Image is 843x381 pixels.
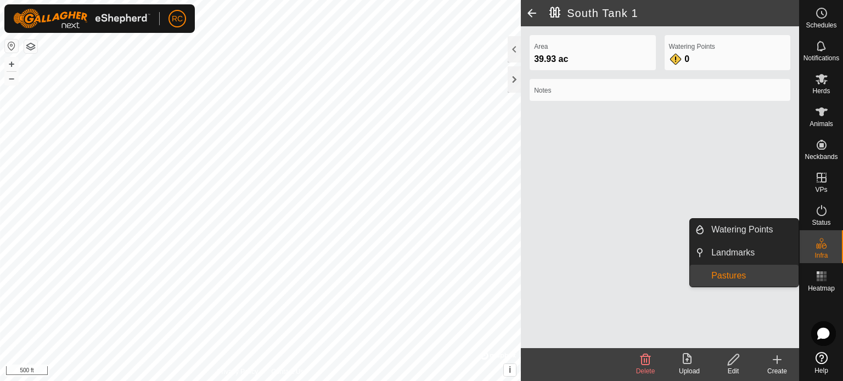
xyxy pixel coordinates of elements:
[172,13,183,25] span: RC
[711,246,755,259] span: Landmarks
[534,54,568,64] span: 39.93 ac
[5,39,18,53] button: Reset Map
[667,366,711,376] div: Upload
[806,22,836,29] span: Schedules
[705,219,799,241] a: Watering Points
[812,88,830,94] span: Herds
[13,9,150,29] img: Gallagher Logo
[636,367,655,375] span: Delete
[690,219,799,241] li: Watering Points
[815,186,827,193] span: VPs
[805,153,838,160] span: Neckbands
[534,86,786,95] label: Notes
[814,367,828,374] span: Help
[5,58,18,71] button: +
[684,54,689,64] span: 0
[5,72,18,85] button: –
[509,365,511,374] span: i
[217,367,258,377] a: Privacy Policy
[812,219,830,226] span: Status
[690,265,799,287] li: Pastures
[808,285,835,292] span: Heatmap
[810,121,833,127] span: Animals
[803,55,839,61] span: Notifications
[711,269,746,282] span: Pastures
[814,252,828,259] span: Infra
[711,223,773,236] span: Watering Points
[705,265,799,287] a: Pastures
[504,364,516,376] button: i
[705,242,799,264] a: Landmarks
[690,242,799,264] li: Landmarks
[755,366,799,376] div: Create
[534,42,651,52] label: Area
[669,42,786,52] label: Watering Points
[800,348,843,378] a: Help
[24,40,37,53] button: Map Layers
[271,367,304,377] a: Contact Us
[711,366,755,376] div: Edit
[549,7,799,20] h2: South Tank 1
